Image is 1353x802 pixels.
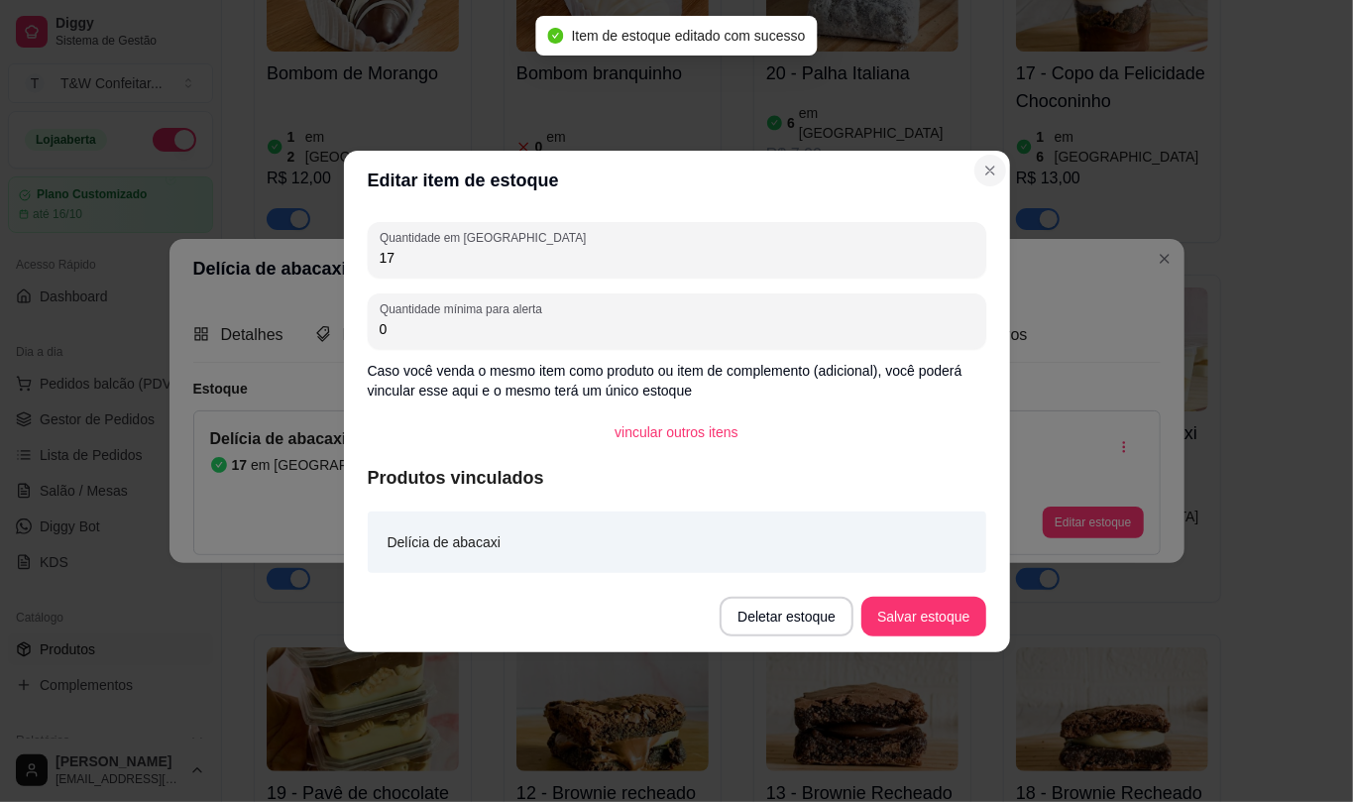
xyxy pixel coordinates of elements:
[368,361,986,401] p: Caso você venda o mesmo item como produto ou item de complemento (adicional), você poderá vincula...
[380,248,974,268] input: Quantidade em estoque
[344,151,1010,210] header: Editar item de estoque
[720,597,853,636] button: Deletar estoque
[388,531,501,553] article: Delícia de abacaxi
[548,28,564,44] span: check-circle
[572,28,806,44] span: Item de estoque editado com sucesso
[380,300,549,317] label: Quantidade mínima para alerta
[861,597,985,636] button: Salvar estoque
[974,155,1006,186] button: Close
[599,412,754,452] button: vincular outros itens
[368,464,986,492] article: Produtos vinculados
[380,319,974,339] input: Quantidade mínima para alerta
[380,229,593,246] label: Quantidade em [GEOGRAPHIC_DATA]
